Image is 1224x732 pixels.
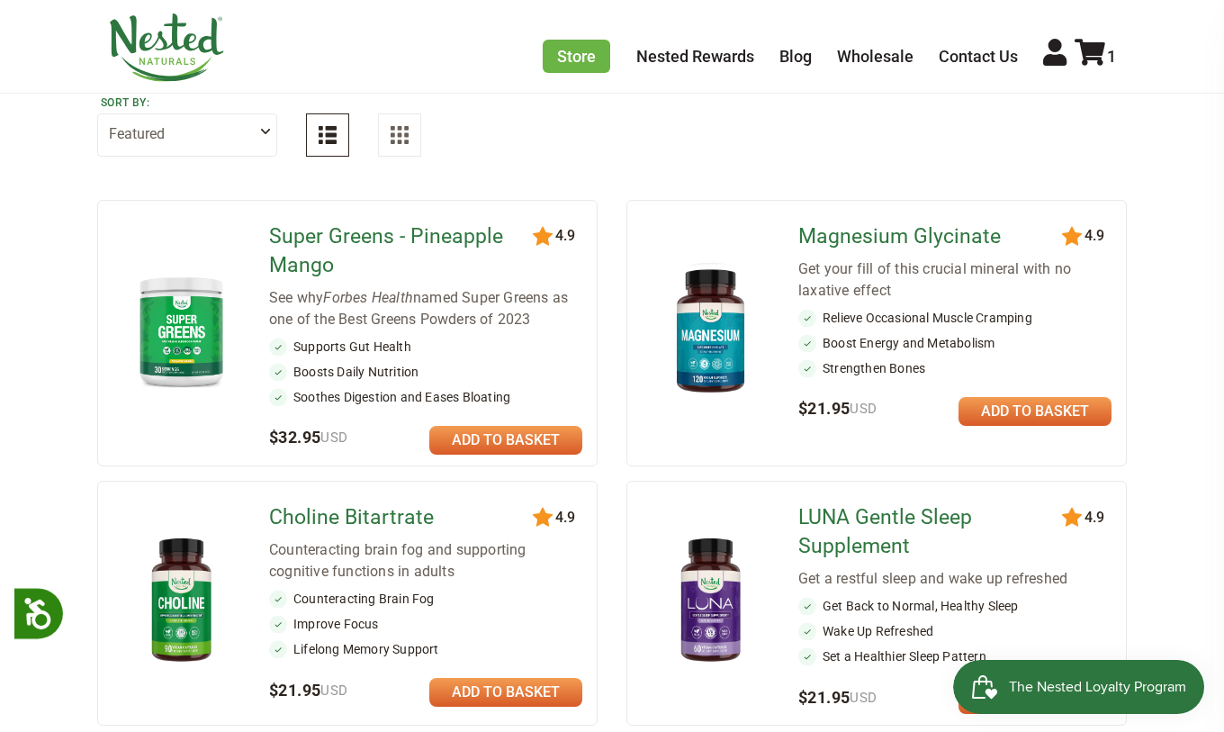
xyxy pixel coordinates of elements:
div: See why named Super Greens as one of the Best Greens Powders of 2023 [269,287,582,330]
span: $21.95 [798,688,877,707]
span: USD [850,690,877,706]
li: Set a Healthier Sleep Pattern [798,647,1111,665]
img: Grid [391,126,409,144]
li: Wake Up Refreshed [798,622,1111,640]
img: Choline Bitartrate [127,530,236,672]
a: Store [543,40,610,73]
a: Magnesium Glycinate [798,222,1065,251]
div: Get a restful sleep and wake up refreshed [798,568,1111,590]
li: Lifelong Memory Support [269,640,582,658]
span: USD [850,401,877,417]
label: Sort by: [101,95,274,110]
a: LUNA Gentle Sleep Supplement [798,503,1065,561]
div: Get your fill of this crucial mineral with no laxative effect [798,258,1111,302]
li: Strengthen Bones [798,359,1111,377]
a: Choline Bitartrate [269,503,535,532]
img: Super Greens - Pineapple Mango [127,268,236,393]
a: 1 [1075,47,1116,66]
span: $32.95 [269,428,348,447]
span: USD [320,429,347,446]
li: Boosts Daily Nutrition [269,363,582,381]
span: $21.95 [269,681,348,700]
a: Wholesale [837,47,913,66]
a: Blog [779,47,812,66]
li: Soothes Digestion and Eases Bloating [269,388,582,406]
div: Counteracting brain fog and supporting cognitive functions in adults [269,539,582,583]
li: Supports Gut Health [269,338,582,356]
li: Boost Energy and Metabolism [798,334,1111,352]
li: Improve Focus [269,615,582,633]
a: Contact Us [939,47,1018,66]
img: Nested Naturals [108,14,225,82]
img: Magnesium Glycinate [656,260,765,402]
em: Forbes Health [323,289,413,306]
a: Super Greens - Pineapple Mango [269,222,535,280]
span: USD [320,682,347,699]
span: $21.95 [798,399,877,418]
li: Get Back to Normal, Healthy Sleep [798,597,1111,615]
img: List [319,126,337,144]
li: Relieve Occasional Muscle Cramping [798,309,1111,327]
iframe: Button to open loyalty program pop-up [953,660,1206,714]
li: Counteracting Brain Fog [269,590,582,608]
a: Nested Rewards [636,47,754,66]
img: LUNA Gentle Sleep Supplement [656,530,765,672]
span: 1 [1107,47,1116,66]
